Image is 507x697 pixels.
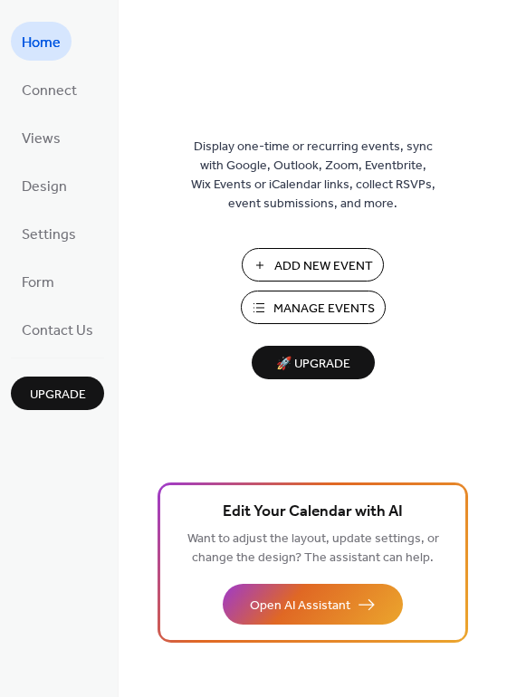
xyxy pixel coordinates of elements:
[22,29,61,57] span: Home
[22,173,67,201] span: Design
[22,269,54,297] span: Form
[241,291,386,324] button: Manage Events
[191,138,435,214] span: Display one-time or recurring events, sync with Google, Outlook, Zoom, Eventbrite, Wix Events or ...
[22,317,93,345] span: Contact Us
[252,346,375,379] button: 🚀 Upgrade
[22,221,76,249] span: Settings
[273,300,375,319] span: Manage Events
[11,214,87,253] a: Settings
[223,500,403,525] span: Edit Your Calendar with AI
[11,70,88,109] a: Connect
[250,597,350,616] span: Open AI Assistant
[274,257,373,276] span: Add New Event
[263,352,364,377] span: 🚀 Upgrade
[22,125,61,153] span: Views
[11,118,72,157] a: Views
[22,77,77,105] span: Connect
[223,584,403,625] button: Open AI Assistant
[11,377,104,410] button: Upgrade
[30,386,86,405] span: Upgrade
[11,262,65,301] a: Form
[11,22,72,61] a: Home
[11,310,104,348] a: Contact Us
[11,166,78,205] a: Design
[242,248,384,282] button: Add New Event
[187,527,439,570] span: Want to adjust the layout, update settings, or change the design? The assistant can help.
